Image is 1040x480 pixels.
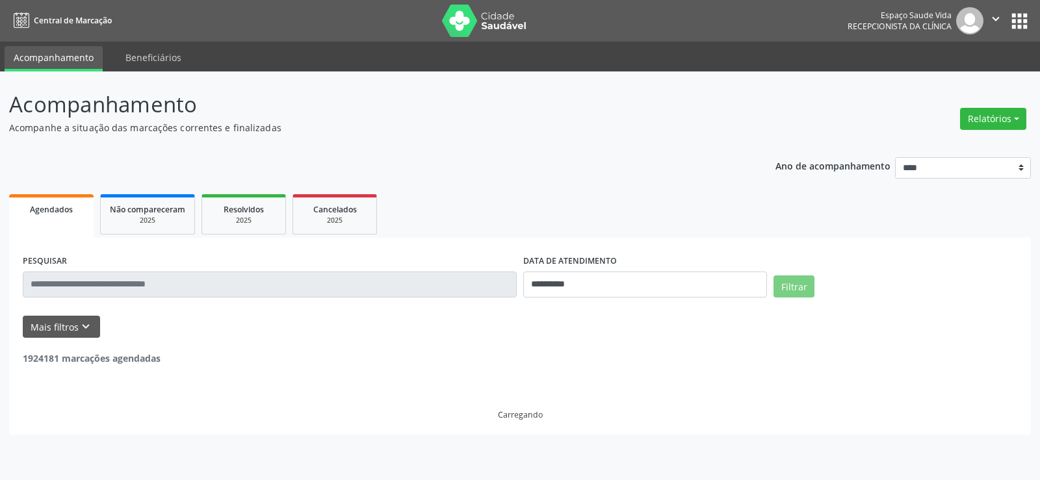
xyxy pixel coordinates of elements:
span: Central de Marcação [34,15,112,26]
div: Espaço Saude Vida [848,10,952,21]
span: Resolvidos [224,204,264,215]
button: Mais filtroskeyboard_arrow_down [23,316,100,338]
strong: 1924181 marcações agendadas [23,352,161,364]
p: Ano de acompanhamento [775,157,890,173]
div: 2025 [211,216,276,225]
label: PESQUISAR [23,251,67,272]
span: Agendados [30,204,73,215]
p: Acompanhe a situação das marcações correntes e finalizadas [9,121,724,134]
a: Beneficiários [116,46,190,69]
span: Recepcionista da clínica [848,21,952,32]
i: keyboard_arrow_down [79,320,93,334]
a: Central de Marcação [9,10,112,31]
label: DATA DE ATENDIMENTO [523,251,617,272]
img: img [956,7,983,34]
i:  [989,12,1003,26]
p: Acompanhamento [9,88,724,121]
div: Carregando [498,409,543,420]
button:  [983,7,1008,34]
a: Acompanhamento [5,46,103,71]
button: apps [1008,10,1031,32]
span: Cancelados [313,204,357,215]
button: Filtrar [773,275,814,297]
div: 2025 [302,216,367,225]
button: Relatórios [960,108,1026,130]
div: 2025 [110,216,185,225]
span: Não compareceram [110,204,185,215]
